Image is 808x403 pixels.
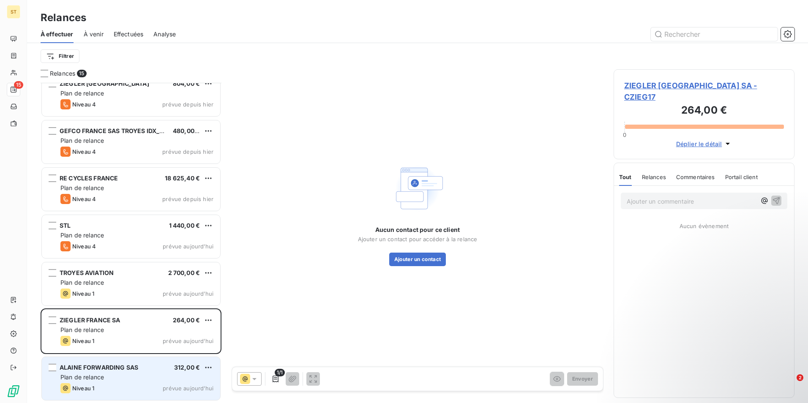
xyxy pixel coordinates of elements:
[60,373,104,381] span: Plan de relance
[624,103,784,120] h3: 264,00 €
[162,101,213,108] span: prévue depuis hier
[680,223,729,229] span: Aucun évènement
[173,316,200,324] span: 264,00 €
[674,139,735,149] button: Déplier le détail
[50,69,75,78] span: Relances
[162,148,213,155] span: prévue depuis hier
[165,174,200,182] span: 18 625,40 €
[676,174,715,180] span: Commentaires
[651,27,778,41] input: Rechercher
[642,174,666,180] span: Relances
[14,81,23,89] span: 15
[60,326,104,333] span: Plan de relance
[41,10,86,25] h3: Relances
[173,127,200,134] span: 480,00 €
[7,384,20,398] img: Logo LeanPay
[72,338,94,344] span: Niveau 1
[390,161,445,215] img: Empty state
[173,80,200,87] span: 804,00 €
[41,83,221,403] div: grid
[162,196,213,202] span: prévue depuis hier
[153,30,176,38] span: Analyse
[163,290,213,297] span: prévue aujourd’hui
[567,372,598,386] button: Envoyer
[84,30,104,38] span: À venir
[619,174,632,180] span: Tout
[72,290,94,297] span: Niveau 1
[275,369,285,376] span: 1/1
[41,49,79,63] button: Filtrer
[60,174,118,182] span: RE CYCLES FRANCE
[163,385,213,392] span: prévue aujourd’hui
[60,80,149,87] span: ZIEGLER [GEOGRAPHIC_DATA]
[797,374,803,381] span: 2
[168,269,200,276] span: 2 700,00 €
[725,174,758,180] span: Portail client
[60,222,71,229] span: STL
[77,70,86,77] span: 15
[389,253,446,266] button: Ajouter un contact
[163,338,213,344] span: prévue aujourd’hui
[41,30,74,38] span: À effectuer
[163,243,213,250] span: prévue aujourd’hui
[60,231,104,239] span: Plan de relance
[358,236,478,242] span: Ajouter un contact pour accéder à la relance
[174,364,200,371] span: 312,00 €
[72,243,96,250] span: Niveau 4
[60,279,104,286] span: Plan de relance
[624,80,784,103] span: ZIEGLER [GEOGRAPHIC_DATA] SA - CZIEG17
[114,30,144,38] span: Effectuées
[72,196,96,202] span: Niveau 4
[623,131,626,138] span: 0
[779,374,800,395] iframe: Intercom live chat
[72,385,94,392] span: Niveau 1
[7,5,20,19] div: ST
[639,321,808,380] iframe: Intercom notifications message
[375,226,460,234] span: Aucun contact pour ce client
[60,364,138,371] span: ALAINE FORWARDING SAS
[60,137,104,144] span: Plan de relance
[72,101,96,108] span: Niveau 4
[72,148,96,155] span: Niveau 4
[60,127,167,134] span: GEFCO FRANCE SAS TROYES IDX_FL
[169,222,200,229] span: 1 440,00 €
[60,269,114,276] span: TROYES AVIATION
[676,139,722,148] span: Déplier le détail
[60,316,120,324] span: ZIEGLER FRANCE SA
[60,90,104,97] span: Plan de relance
[60,184,104,191] span: Plan de relance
